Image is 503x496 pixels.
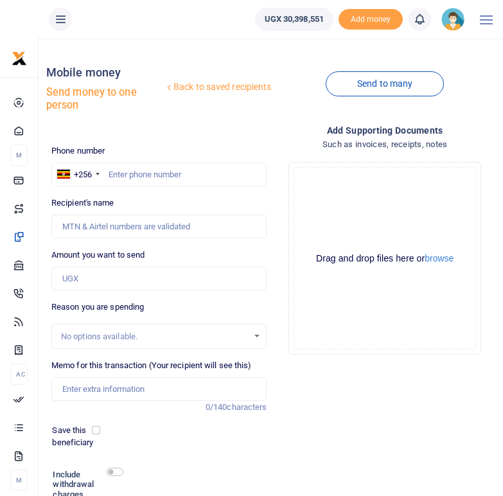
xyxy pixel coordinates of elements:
label: Memo for this transaction (Your recipient will see this) [51,359,252,372]
span: Add money [339,9,403,30]
a: Send to many [326,71,444,96]
label: Recipient's name [51,197,114,209]
li: Toup your wallet [339,9,403,30]
a: Back to saved recipients [164,76,272,99]
a: profile-user [441,8,470,31]
span: UGX 30,398,551 [265,13,324,26]
a: logo-small logo-large logo-large [12,53,27,62]
div: Uganda: +256 [52,163,103,186]
h4: Such as invoices, receipts, notes [277,137,493,152]
div: File Uploader [288,162,481,355]
input: MTN & Airtel numbers are validated [51,215,267,239]
div: Drag and drop files here or [294,252,475,265]
img: logo-small [12,51,27,66]
label: Phone number [51,145,105,157]
button: browse [425,254,454,263]
li: Ac [10,364,28,385]
input: Enter extra information [51,377,267,402]
h4: Add supporting Documents [277,123,493,137]
div: +256 [74,168,92,181]
label: Save this beneficiary [52,424,94,449]
li: Wallet ballance [250,8,339,31]
span: characters [227,402,267,412]
a: UGX 30,398,551 [255,8,333,31]
li: M [10,145,28,166]
span: 0/140 [206,402,227,412]
a: Add money [339,13,403,23]
h5: Send money to one person [46,86,164,111]
li: M [10,470,28,491]
input: Enter phone number [51,163,267,187]
label: Amount you want to send [51,249,145,261]
div: No options available. [61,330,249,343]
input: UGX [51,267,267,291]
img: profile-user [441,8,464,31]
h4: Mobile money [46,66,164,80]
label: Reason you are spending [51,301,144,314]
